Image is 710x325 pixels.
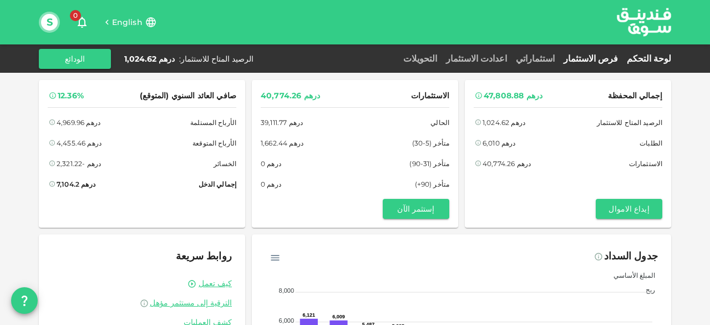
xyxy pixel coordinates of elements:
[124,53,175,64] div: درهم 1,024.62
[430,117,449,128] span: الحالي
[199,278,232,289] a: كيف تعمل
[261,117,303,128] div: درهم 39,111.77
[41,14,58,31] button: S
[484,89,542,103] div: درهم 47,808.88
[483,137,516,149] div: درهم 6,010
[112,17,143,27] span: English
[604,248,658,266] div: جدول السداد
[58,89,84,103] div: 12.36%
[261,137,303,149] div: درهم 1,662.44
[483,117,525,128] div: درهم 1,024.62
[57,178,95,190] div: درهم 7,104.2
[150,298,232,308] span: الترقية إلى مستثمر مؤهل
[597,117,662,128] span: الرصيد المتاح للاستثمار
[190,117,236,128] span: الأرباح المستلمة
[52,298,232,308] a: الترقية إلى مستثمر مؤهل
[559,53,622,64] a: فرص الاستثمار
[629,158,662,169] span: الاستثمارات
[412,137,449,149] span: متأخر (5-30)
[483,158,531,169] div: درهم 40,774.26
[279,287,295,294] tspan: 8,000
[140,89,236,103] span: صافي العائد السنوي (المتوقع)
[617,1,671,43] a: logo
[57,158,101,169] div: درهم -2,321.22
[261,158,281,169] div: درهم 0
[192,137,236,149] span: الأرباح المتوقعة
[57,137,102,149] div: درهم 4,455.46
[511,53,559,64] a: استثماراتي
[261,89,320,103] div: درهم 40,774.26
[442,53,511,64] a: اعدادت الاستثمار
[261,178,281,190] div: درهم 0
[409,158,449,169] span: متأخر (31-90)
[596,199,662,219] button: إيداع الاموال
[605,271,655,279] span: المبلغ الأساسي
[602,1,686,43] img: logo
[176,250,232,262] span: روابط سريعة
[640,137,662,149] span: الطلبات
[70,10,81,21] span: 0
[399,53,442,64] a: التحويلات
[199,178,236,190] span: إجمالي الدخل
[71,11,93,33] button: 0
[179,53,253,64] div: الرصيد المتاح للاستثمار :
[608,89,662,103] span: إجمالي المحفظة
[415,178,449,190] span: متأخر (90+)
[11,287,38,314] button: question
[57,117,100,128] div: درهم 4,969.96
[622,53,671,64] a: لوحة التحكم
[411,89,449,103] span: الاستثمارات
[637,286,655,294] span: ربح
[383,199,449,219] button: إستثمر الآن
[214,158,236,169] span: الخسائر
[279,317,295,324] tspan: 6,000
[39,49,111,69] button: الودائع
